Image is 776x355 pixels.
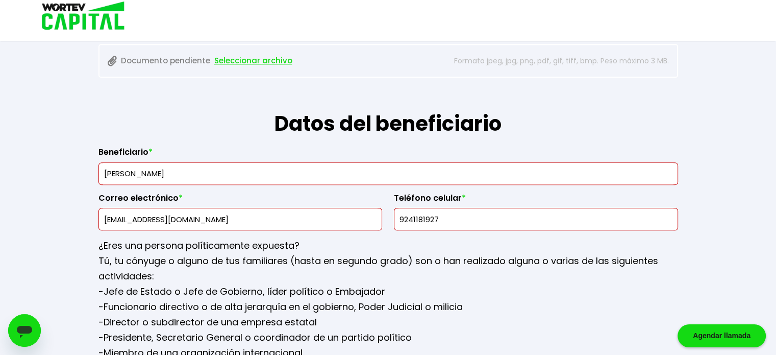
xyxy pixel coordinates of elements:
label: Beneficiario [98,147,678,162]
input: 10 dígitos [398,208,673,230]
p: ¿Eres una persona políticamente expuesta? [98,238,678,253]
h1: Datos del beneficiario [98,78,678,139]
div: Agendar llamada [678,324,766,347]
p: Tú, tu cónyuge o alguno de tus familiares (hasta en segundo grado) son o han realizado alguna o v... [98,253,678,284]
iframe: Botón para iniciar la ventana de mensajería [8,314,41,347]
span: Seleccionar archivo [214,53,292,68]
label: Teléfono celular [394,193,678,208]
label: Correo electrónico [98,193,383,208]
p: Documento pendiente [108,53,441,68]
p: Formato jpeg, jpg, png, pdf, gif, tiff, bmp. Peso máximo 3 MB. [446,53,668,68]
img: paperclip.164896ad.svg [108,56,117,66]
